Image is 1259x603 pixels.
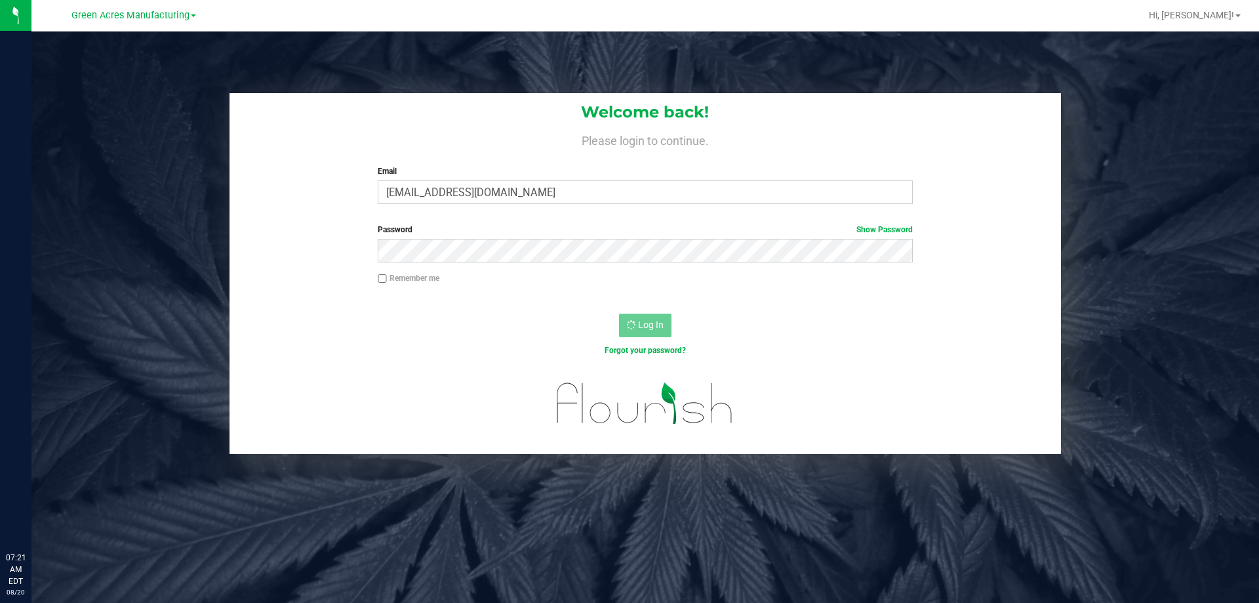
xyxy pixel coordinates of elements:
[230,104,1061,121] h1: Welcome back!
[638,320,664,330] span: Log In
[541,370,749,437] img: flourish_logo.svg
[378,272,439,284] label: Remember me
[378,165,912,177] label: Email
[230,131,1061,147] h4: Please login to continue.
[619,314,671,337] button: Log In
[6,552,26,587] p: 07:21 AM EDT
[1149,10,1234,20] span: Hi, [PERSON_NAME]!
[378,274,387,283] input: Remember me
[856,225,913,234] a: Show Password
[6,587,26,597] p: 08/20
[71,10,190,21] span: Green Acres Manufacturing
[605,346,686,355] a: Forgot your password?
[378,225,412,234] span: Password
